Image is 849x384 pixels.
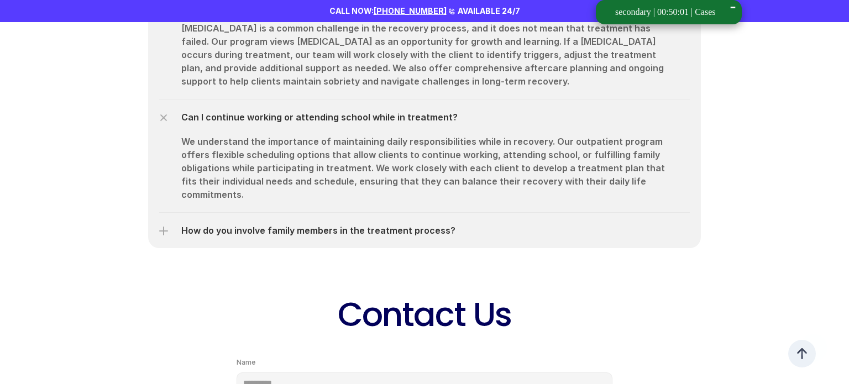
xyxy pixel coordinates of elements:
h2: Contact Us [270,298,579,331]
div: secondary | 00:50:01 | Cases [615,7,715,17]
p: AVAILABLE 24/7 [458,6,520,17]
p: How do you involve family members in the treatment process? [181,224,690,237]
p: We understand the importance of maintaining daily responsibilities while in recovery. Our outpati... [181,135,679,201]
p: Name [237,359,255,366]
p: Can I continue working or attending school while in treatment? [181,111,690,124]
a: [PHONE_NUMBER] [374,6,447,15]
p: [MEDICAL_DATA] is a common challenge in the recovery process, and it does not mean that treatment... [181,22,679,88]
p: CALL NOW: [329,6,447,17]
